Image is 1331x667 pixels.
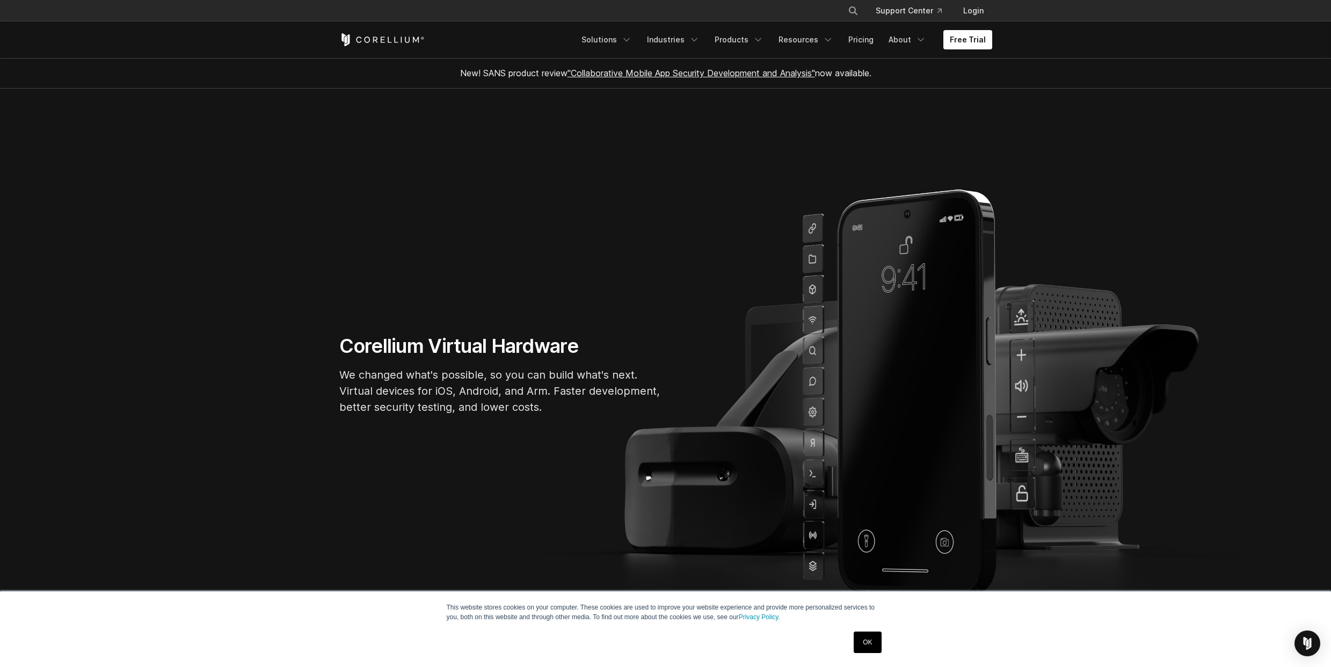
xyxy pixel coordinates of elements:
[772,30,840,49] a: Resources
[1294,630,1320,656] div: Open Intercom Messenger
[943,30,992,49] a: Free Trial
[575,30,992,49] div: Navigation Menu
[708,30,770,49] a: Products
[641,30,706,49] a: Industries
[955,1,992,20] a: Login
[339,367,661,415] p: We changed what's possible, so you can build what's next. Virtual devices for iOS, Android, and A...
[460,68,871,78] span: New! SANS product review now available.
[867,1,950,20] a: Support Center
[882,30,933,49] a: About
[575,30,638,49] a: Solutions
[854,632,881,653] a: OK
[843,1,863,20] button: Search
[339,334,661,358] h1: Corellium Virtual Hardware
[568,68,815,78] a: "Collaborative Mobile App Security Development and Analysis"
[835,1,992,20] div: Navigation Menu
[842,30,880,49] a: Pricing
[739,613,780,621] a: Privacy Policy.
[447,603,885,622] p: This website stores cookies on your computer. These cookies are used to improve your website expe...
[339,33,425,46] a: Corellium Home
